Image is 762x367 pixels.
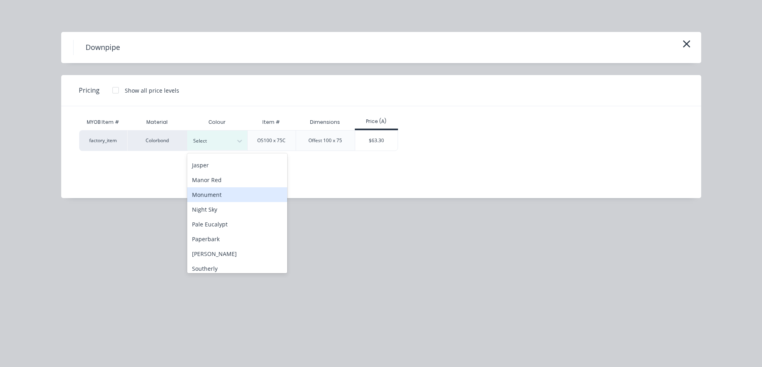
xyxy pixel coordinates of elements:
[187,202,287,217] div: Night Sky
[187,246,287,261] div: [PERSON_NAME]
[355,131,398,151] div: $63.30
[127,114,187,130] div: Material
[304,112,346,132] div: Dimensions
[73,40,132,55] h4: Downpipe
[187,261,287,276] div: Southerly
[256,112,286,132] div: Item #
[187,158,287,173] div: Jasper
[187,187,287,202] div: Monument
[79,114,127,130] div: MYOB Item #
[187,114,247,130] div: Colour
[79,130,127,151] div: factory_item
[187,217,287,232] div: Pale Eucalypt
[127,130,187,151] div: Colorbond
[355,118,398,125] div: Price (A)
[79,85,100,95] span: Pricing
[308,137,342,144] div: Offest 100 x 75
[125,86,179,95] div: Show all price levels
[187,173,287,187] div: Manor Red
[257,137,286,144] div: OS100 x 75C
[187,232,287,246] div: Paperbark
